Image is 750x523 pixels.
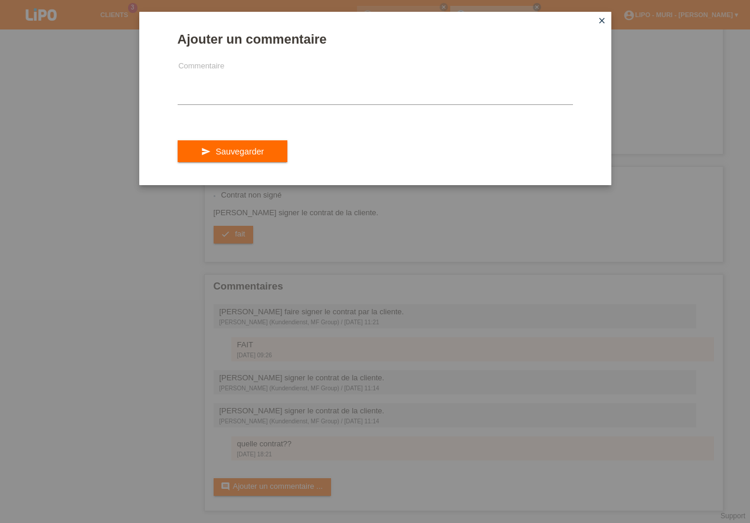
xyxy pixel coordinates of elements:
[201,147,211,156] i: send
[594,15,610,28] a: close
[178,32,573,47] h1: Ajouter un commentaire
[178,140,288,163] button: send Sauvegarder
[597,16,607,25] i: close
[215,147,264,156] span: Sauvegarder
